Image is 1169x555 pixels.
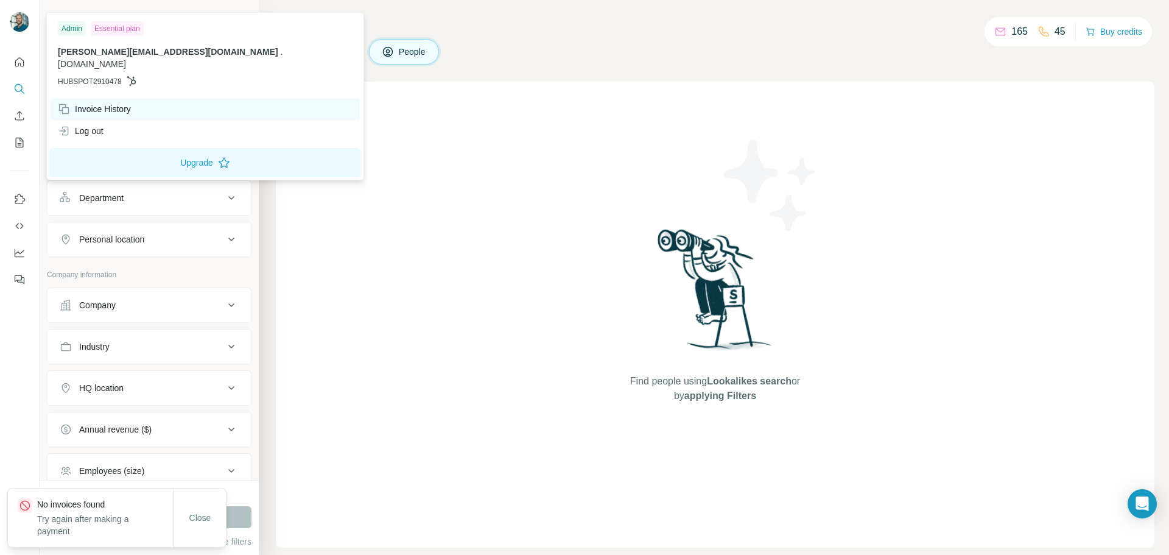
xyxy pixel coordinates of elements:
[652,226,779,362] img: Surfe Illustration - Woman searching with binoculars
[58,76,122,87] span: HUBSPOT2910478
[58,47,278,57] span: [PERSON_NAME][EMAIL_ADDRESS][DOMAIN_NAME]
[47,183,251,213] button: Department
[47,415,251,444] button: Annual revenue ($)
[189,512,211,524] span: Close
[79,465,144,477] div: Employees (size)
[10,78,29,100] button: Search
[58,21,86,36] div: Admin
[47,269,251,280] p: Company information
[281,47,283,57] span: .
[47,225,251,254] button: Personal location
[10,12,29,32] img: Avatar
[49,148,361,177] button: Upgrade
[58,125,104,137] div: Log out
[47,332,251,361] button: Industry
[707,376,792,386] span: Lookalikes search
[37,498,174,511] p: No invoices found
[79,299,116,311] div: Company
[276,15,1154,32] h4: Search
[617,374,812,403] span: Find people using or by
[58,103,131,115] div: Invoice History
[684,391,756,401] span: applying Filters
[47,373,251,403] button: HQ location
[37,513,174,537] p: Try again after making a payment
[91,21,144,36] div: Essential plan
[79,233,144,246] div: Personal location
[79,423,152,436] div: Annual revenue ($)
[1011,24,1028,39] p: 165
[181,507,220,529] button: Close
[10,215,29,237] button: Use Surfe API
[10,51,29,73] button: Quick start
[10,242,29,264] button: Dashboard
[1086,23,1142,40] button: Buy credits
[715,130,825,240] img: Surfe Illustration - Stars
[10,188,29,210] button: Use Surfe on LinkedIn
[79,192,124,204] div: Department
[47,291,251,320] button: Company
[10,132,29,154] button: My lists
[58,59,126,69] span: [DOMAIN_NAME]
[399,46,427,58] span: People
[1128,489,1157,518] div: Open Intercom Messenger
[1055,24,1065,39] p: 45
[79,382,124,394] div: HQ location
[212,7,259,26] button: Hide
[10,105,29,127] button: Enrich CSV
[79,341,110,353] div: Industry
[47,11,85,22] div: New search
[47,456,251,486] button: Employees (size)
[10,269,29,291] button: Feedback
